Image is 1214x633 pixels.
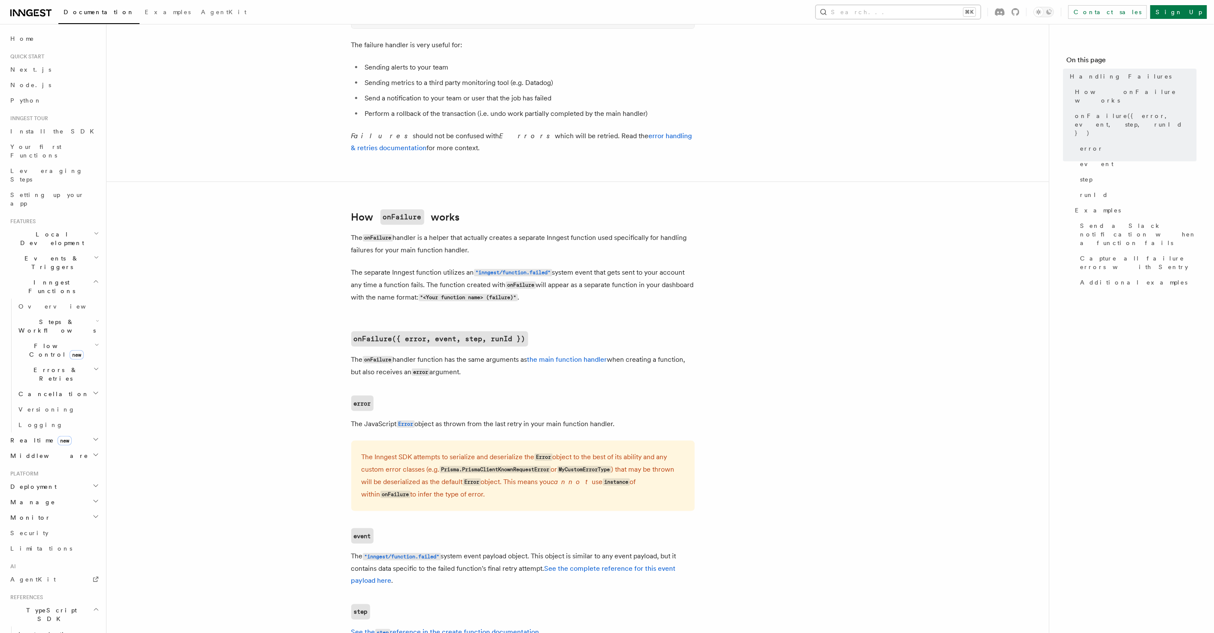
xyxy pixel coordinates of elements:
[10,576,56,583] span: AgentKit
[1077,251,1197,275] a: Capture all failure errors with Sentry
[1072,203,1197,218] a: Examples
[15,314,101,338] button: Steps & Workflows
[7,433,101,448] button: Realtimenew
[7,115,48,122] span: Inngest tour
[7,541,101,556] a: Limitations
[7,163,101,187] a: Leveraging Steps
[351,331,528,347] a: onFailure({ error, event, step, runId })
[7,603,101,627] button: TypeScript SDK
[1080,254,1197,271] span: Capture all failure errors with Sentry
[7,139,101,163] a: Your first Functions
[7,436,72,445] span: Realtime
[7,278,93,295] span: Inngest Functions
[351,209,460,225] a: HowonFailureworks
[362,77,695,89] li: Sending metrics to a third party monitoring tool (e.g. Datadog)
[397,421,415,428] code: Error
[7,254,94,271] span: Events & Triggers
[10,34,34,43] span: Home
[535,454,553,461] code: Error
[58,436,72,445] span: new
[1077,275,1197,290] a: Additional examples
[7,218,36,225] span: Features
[7,227,101,251] button: Local Development
[7,563,16,570] span: AI
[15,362,101,386] button: Errors & Retries
[1067,69,1197,84] a: Handling Failures
[7,230,94,247] span: Local Development
[380,491,411,498] code: onFailure
[7,124,101,139] a: Install the SDK
[7,275,101,299] button: Inngest Functions
[15,318,96,335] span: Steps & Workflows
[397,420,415,428] a: Error
[351,267,695,304] p: The separate Inngest function utilizes an system event that gets sent to your account any time a ...
[362,61,695,73] li: Sending alerts to your team
[1068,5,1147,19] a: Contact sales
[15,338,101,362] button: Flow Controlnew
[7,299,101,433] div: Inngest Functions
[15,386,101,402] button: Cancellation
[7,513,51,522] span: Monitor
[18,303,107,310] span: Overview
[7,572,101,587] a: AgentKit
[7,451,88,460] span: Middleware
[7,93,101,108] a: Python
[7,479,101,494] button: Deployment
[1077,187,1197,203] a: runId
[7,31,101,46] a: Home
[1077,218,1197,251] a: Send a Slack notification when a function fails
[7,498,55,506] span: Manage
[15,402,101,417] a: Versioning
[362,92,695,104] li: Send a notification to your team or user that the job has failed
[1070,72,1172,81] span: Handling Failures
[351,528,374,544] a: event
[362,108,695,120] li: Perform a rollback of the transaction (i.e. undo work partially completed by the main handler)
[10,128,99,135] span: Install the SDK
[7,77,101,93] a: Node.js
[15,299,101,314] a: Overview
[474,268,552,276] a: "inngest/function.failed"
[351,604,370,620] a: step
[1077,156,1197,172] a: event
[7,482,57,491] span: Deployment
[7,594,43,601] span: References
[499,132,555,140] em: Errors
[15,342,94,359] span: Flow Control
[380,209,424,225] code: onFailure
[1080,175,1093,184] span: step
[351,565,676,585] a: See the complete reference for this event payload here
[474,269,552,276] code: "inngest/function.failed"
[7,606,93,623] span: TypeScript SDK
[196,3,252,23] a: AgentKit
[70,350,84,360] span: new
[1067,55,1197,69] h4: On this page
[15,390,89,398] span: Cancellation
[351,130,695,154] p: should not be confused with which will be retried. Read the for more context.
[551,478,592,486] em: cannot
[7,494,101,510] button: Manage
[7,187,101,211] a: Setting up your app
[7,62,101,77] a: Next.js
[351,132,692,152] a: error handling & retries documentation
[419,294,518,301] code: "<Your function name> (failure)"
[351,551,695,587] p: The system event payload object. This object is similar to any event payload, but it contains dat...
[362,451,685,501] p: The Inngest SDK attempts to serialize and deserialize the object to the best of its ability and a...
[1077,141,1197,156] a: error
[7,525,101,541] a: Security
[1150,5,1207,19] a: Sign Up
[1075,88,1197,105] span: How onFailure works
[964,8,976,16] kbd: ⌘K
[351,232,695,256] p: The handler is a helper that actually creates a separate Inngest function used specifically for h...
[1072,84,1197,108] a: How onFailure works
[351,396,374,411] a: error
[363,552,441,560] a: "inngest/function.failed"
[351,132,413,140] em: Failures
[463,479,481,486] code: Error
[10,66,51,73] span: Next.js
[64,9,134,15] span: Documentation
[10,191,84,207] span: Setting up your app
[7,448,101,463] button: Middleware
